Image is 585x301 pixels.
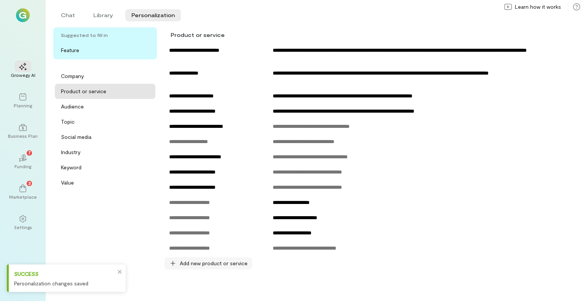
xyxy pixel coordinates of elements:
div: Settings [14,224,32,230]
div: Success [14,270,115,278]
div: Value [61,179,74,186]
div: Product or service [61,88,106,95]
div: Company [61,72,84,80]
a: Business Plan [9,118,37,145]
div: Social media [61,133,91,141]
div: Topic [61,118,75,126]
a: Growegy AI [9,57,37,84]
a: Planning [9,87,37,115]
span: 7 [28,149,31,156]
div: Product or service [171,31,225,39]
div: Feature [61,46,79,54]
a: Marketplace [9,178,37,206]
div: Growegy AI [11,72,35,78]
span: Add new product or service [180,260,248,267]
li: Library [87,9,119,21]
a: Funding [9,148,37,175]
div: Keyword [61,164,82,171]
div: Funding [14,163,31,169]
span: Learn how it works [515,3,561,11]
div: Business Plan [8,133,38,139]
div: Personalization changes saved [14,279,115,287]
li: Personalization [125,9,181,21]
a: Settings [9,209,37,236]
div: Audience [61,103,84,110]
div: Industry [61,148,80,156]
div: Marketplace [9,194,37,200]
div: Suggested to fill in [55,30,155,40]
span: 3 [28,180,31,186]
li: Chat [55,9,81,21]
div: Planning [14,102,32,108]
button: close [117,268,123,276]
